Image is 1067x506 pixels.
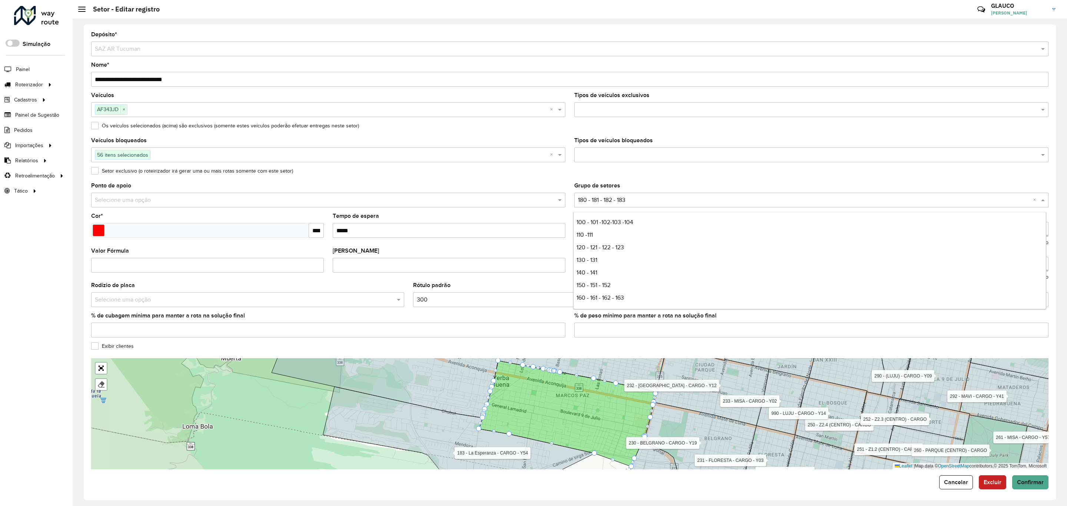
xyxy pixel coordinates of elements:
span: Painel [16,66,30,73]
label: Simulação [23,40,50,49]
label: [PERSON_NAME] em [GEOGRAPHIC_DATA] [574,212,691,220]
span: 150 - 151 - 152 [576,282,611,288]
span: Relatórios [15,157,38,164]
button: Excluir [979,475,1006,489]
span: Clear all [550,105,556,114]
span: Painel de Sugestão [15,111,59,119]
label: Setor exclusivo (o roteirizador irá gerar uma ou mais rotas somente com este setor) [91,167,293,175]
span: Cadastros [14,96,37,104]
div: Map data © contributors,© 2025 TomTom, Microsoft [893,463,1048,469]
span: Roteirizador [15,81,43,89]
button: Confirmar [1012,475,1048,489]
label: Exibir clientes [91,342,134,350]
label: Rodízio de placa [91,281,135,290]
span: 160 - 161 - 162 - 163 [576,294,624,301]
a: OpenStreetMap [938,463,970,469]
input: Select a color [93,224,104,236]
span: 130 - 131 [576,257,597,263]
label: Tempo de espera [333,212,379,220]
ng-dropdown-panel: Options list [573,212,1046,309]
span: [PERSON_NAME] [991,10,1047,16]
label: Cor [91,212,103,220]
label: Os veículos selecionados (acima) são exclusivos (somente estes veículos poderão efetuar entregas ... [91,122,359,130]
label: [PERSON_NAME] [333,246,379,255]
span: Importações [15,142,43,149]
span: Pedidos [14,126,33,134]
label: Tipos de veículos exclusivos [574,91,649,100]
span: Cancelar [944,479,968,485]
span: Clear all [550,150,556,159]
label: Nome [91,60,109,69]
span: | [914,463,915,469]
span: Confirmar [1017,479,1044,485]
span: × [120,105,127,114]
h2: Setor - Editar registro [86,5,160,13]
span: AF343JD [95,105,120,114]
span: Retroalimentação [15,172,55,180]
span: 100 - 101 -102-103 -104 [576,219,633,225]
label: Veículos [91,91,114,100]
span: 56 itens selecionados [95,150,150,159]
label: Tipos de veículos bloqueados [574,136,653,145]
label: % de peso mínimo para manter a rota na solução final [574,311,717,320]
span: 120 - 121 - 122 - 123 [576,244,624,250]
span: Clear all [1033,196,1039,204]
span: Tático [14,187,28,195]
a: Contato Rápido [973,1,989,17]
label: Ponto de apoio [91,181,131,190]
label: Grupo de setores [574,181,620,190]
span: 110 -111 [576,232,593,238]
button: Cancelar [939,475,973,489]
label: Valor Fórmula [91,246,129,255]
label: Rótulo padrão [413,281,451,290]
a: Abrir mapa em tela cheia [96,363,107,374]
a: Leaflet [895,463,913,469]
label: % de cubagem mínima para manter a rota na solução final [91,311,245,320]
div: Remover camada(s) [96,379,107,390]
h3: GLAUCO [991,2,1047,9]
label: Depósito [91,30,117,39]
span: Excluir [984,479,1001,485]
span: 140 - 141 [576,269,597,276]
label: Veículos bloqueados [91,136,147,145]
